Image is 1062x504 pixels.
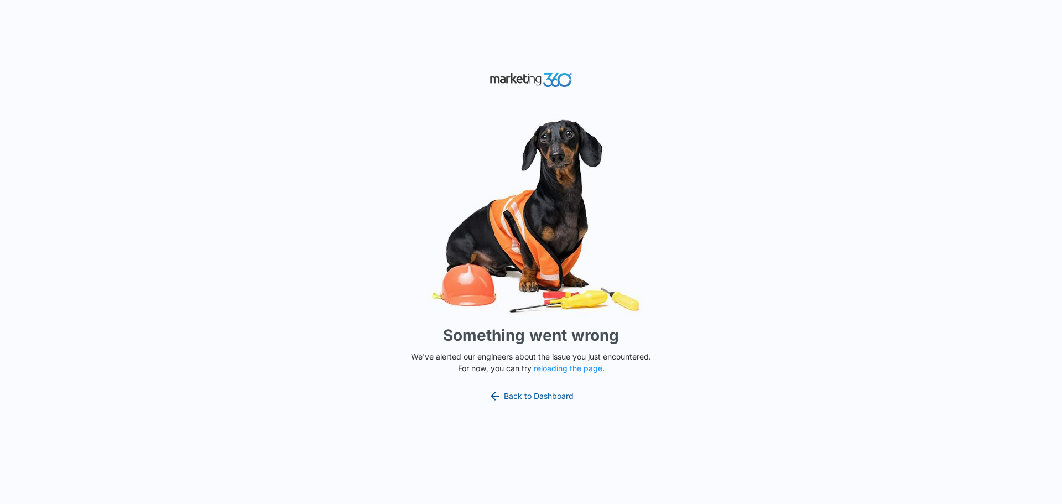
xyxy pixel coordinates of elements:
[365,113,697,319] img: Sad Dog
[407,351,655,374] p: We've alerted our engineers about the issue you just encountered. For now, you can try .
[534,364,602,373] button: reloading the page
[488,389,574,403] a: Back to Dashboard
[490,70,572,90] img: Marketing 360 Logo
[443,324,619,347] h1: Something went wrong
